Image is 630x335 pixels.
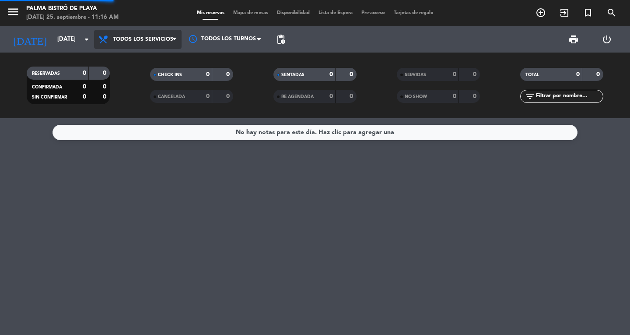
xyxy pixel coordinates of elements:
[113,36,173,42] span: Todos los servicios
[389,11,438,15] span: Tarjetas de regalo
[26,4,119,13] div: Palma Bistró de Playa
[158,73,182,77] span: CHECK INS
[7,30,53,49] i: [DATE]
[281,73,304,77] span: SENTADAS
[576,71,580,78] strong: 0
[273,11,314,15] span: Disponibilidad
[226,93,231,99] strong: 0
[350,71,355,78] strong: 0
[103,70,108,76] strong: 0
[103,94,108,100] strong: 0
[596,71,602,78] strong: 0
[568,34,579,45] span: print
[606,7,617,18] i: search
[32,71,60,76] span: RESERVADAS
[405,73,426,77] span: SERVIDAS
[473,71,478,78] strong: 0
[229,11,273,15] span: Mapa de mesas
[7,5,20,18] i: menu
[453,93,456,99] strong: 0
[226,71,231,78] strong: 0
[350,93,355,99] strong: 0
[329,93,333,99] strong: 0
[192,11,229,15] span: Mis reservas
[357,11,389,15] span: Pre-acceso
[83,84,86,90] strong: 0
[405,95,427,99] span: NO SHOW
[81,34,92,45] i: arrow_drop_down
[453,71,456,78] strong: 0
[32,85,62,89] span: CONFIRMADA
[602,34,612,45] i: power_settings_new
[26,13,119,22] div: [DATE] 25. septiembre - 11:16 AM
[236,127,394,138] div: No hay notas para este día. Haz clic para agregar una
[583,7,593,18] i: turned_in_not
[83,70,86,76] strong: 0
[525,73,539,77] span: TOTAL
[158,95,185,99] span: CANCELADA
[206,71,210,78] strong: 0
[535,7,546,18] i: add_circle_outline
[32,95,67,99] span: SIN CONFIRMAR
[525,91,535,102] i: filter_list
[83,94,86,100] strong: 0
[590,26,623,53] div: LOG OUT
[206,93,210,99] strong: 0
[559,7,570,18] i: exit_to_app
[281,95,314,99] span: RE AGENDADA
[103,84,108,90] strong: 0
[329,71,333,78] strong: 0
[473,93,478,99] strong: 0
[7,5,20,21] button: menu
[535,92,603,101] input: Filtrar por nombre...
[314,11,357,15] span: Lista de Espera
[276,34,286,45] span: pending_actions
